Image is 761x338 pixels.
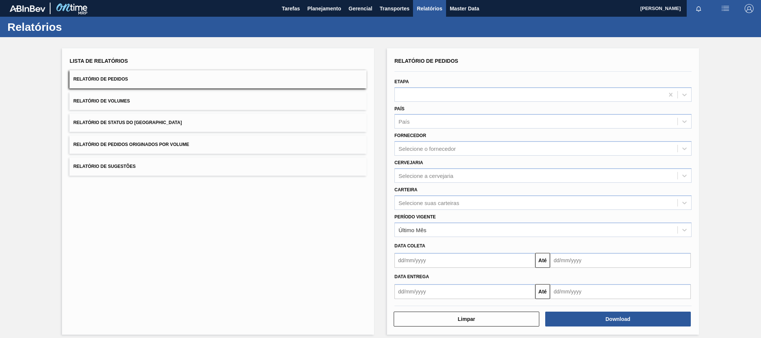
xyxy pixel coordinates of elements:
span: Relatório de Status do [GEOGRAPHIC_DATA] [73,120,182,125]
div: Selecione a cervejaria [399,172,453,179]
span: Relatório de Pedidos [73,77,128,82]
button: Relatório de Pedidos Originados por Volume [69,136,367,154]
span: Planejamento [307,4,341,13]
span: Transportes [380,4,409,13]
label: Fornecedor [394,133,426,138]
img: Logout [745,4,754,13]
button: Relatório de Pedidos [69,70,367,88]
label: Cervejaria [394,160,423,165]
h1: Relatórios [7,23,139,31]
input: dd/mm/yyyy [550,284,691,299]
button: Limpar [394,312,539,326]
button: Relatório de Sugestões [69,157,367,176]
label: Carteira [394,187,417,192]
label: País [394,106,404,111]
span: Master Data [450,4,479,13]
span: Relatório de Pedidos Originados por Volume [73,142,189,147]
img: userActions [721,4,730,13]
input: dd/mm/yyyy [394,253,535,268]
button: Até [535,253,550,268]
div: Selecione o fornecedor [399,146,456,152]
span: Data coleta [394,243,425,248]
span: Relatório de Volumes [73,98,130,104]
button: Até [535,284,550,299]
span: Relatórios [417,4,442,13]
span: Data Entrega [394,274,429,279]
button: Notificações [687,3,710,14]
label: Período Vigente [394,214,436,220]
label: Etapa [394,79,409,84]
span: Tarefas [282,4,300,13]
div: Selecione suas carteiras [399,199,459,206]
div: Último Mês [399,227,426,233]
input: dd/mm/yyyy [550,253,691,268]
input: dd/mm/yyyy [394,284,535,299]
div: País [399,118,410,125]
span: Lista de Relatórios [69,58,128,64]
img: TNhmsLtSVTkK8tSr43FrP2fwEKptu5GPRR3wAAAABJRU5ErkJggg== [10,5,45,12]
span: Relatório de Pedidos [394,58,458,64]
button: Relatório de Status do [GEOGRAPHIC_DATA] [69,114,367,132]
button: Relatório de Volumes [69,92,367,110]
span: Gerencial [349,4,373,13]
button: Download [545,312,691,326]
span: Relatório de Sugestões [73,164,136,169]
